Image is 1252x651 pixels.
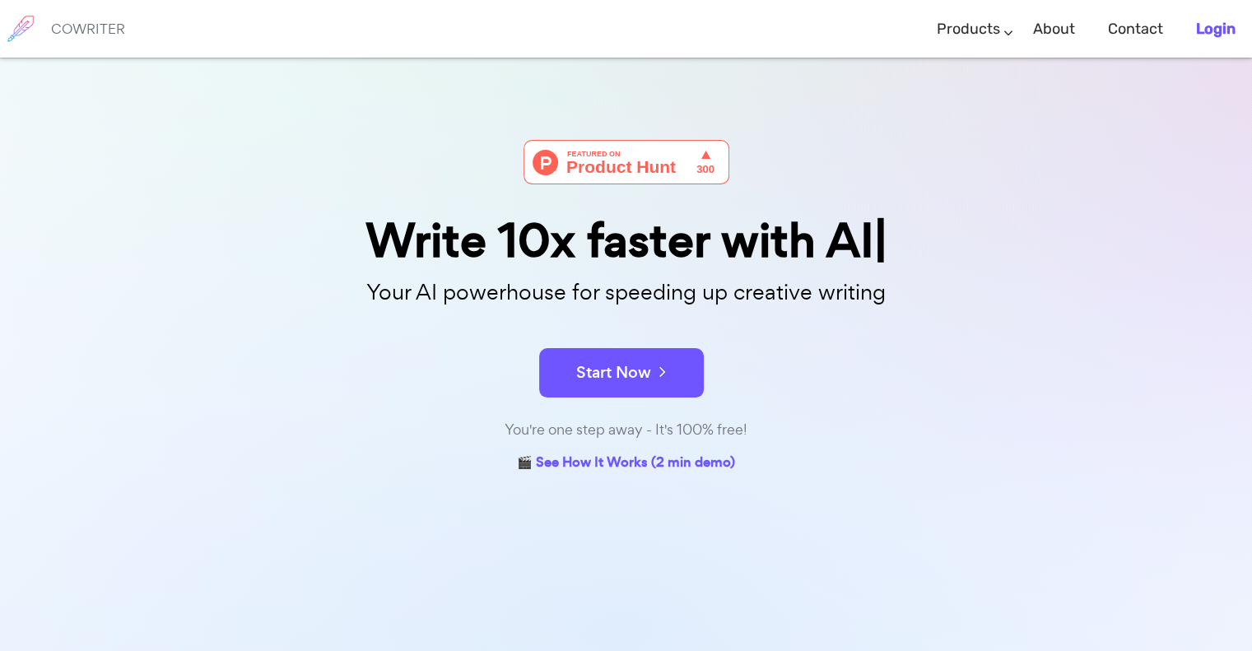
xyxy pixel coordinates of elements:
img: Cowriter - Your AI buddy for speeding up creative writing | Product Hunt [524,140,729,184]
a: Contact [1108,5,1163,53]
p: Your AI powerhouse for speeding up creative writing [215,275,1038,310]
b: Login [1196,20,1236,38]
h6: COWRITER [51,21,125,36]
div: Write 10x faster with AI [215,217,1038,264]
div: You're one step away - It's 100% free! [215,418,1038,442]
a: About [1033,5,1075,53]
a: 🎬 See How It Works (2 min demo) [517,451,735,477]
button: Start Now [539,348,704,398]
a: Products [937,5,1000,53]
a: Login [1196,5,1236,53]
